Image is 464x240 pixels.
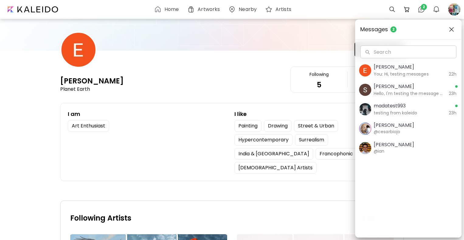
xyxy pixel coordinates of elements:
h6: @cesarbiojo [374,128,400,135]
h6: 22h [448,71,458,77]
span: Messages [360,25,442,34]
h6: testing from kaleido [374,110,444,116]
h6: 23h [448,90,458,97]
h5: madatest993 [374,102,444,110]
h6: 23h [448,110,458,116]
h5: [PERSON_NAME] [374,122,414,128]
h6: You: Hi, testing mesasges [374,71,444,77]
h5: [PERSON_NAME] [374,83,444,90]
h5: [PERSON_NAME] [374,142,414,148]
img: closeChatList [449,27,454,32]
h6: Hello, I'm testing the message system [374,90,444,97]
span: 2 [390,26,396,32]
h6: @ian [374,148,384,154]
button: closeChatList [447,25,456,34]
h5: [PERSON_NAME] [374,63,444,71]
